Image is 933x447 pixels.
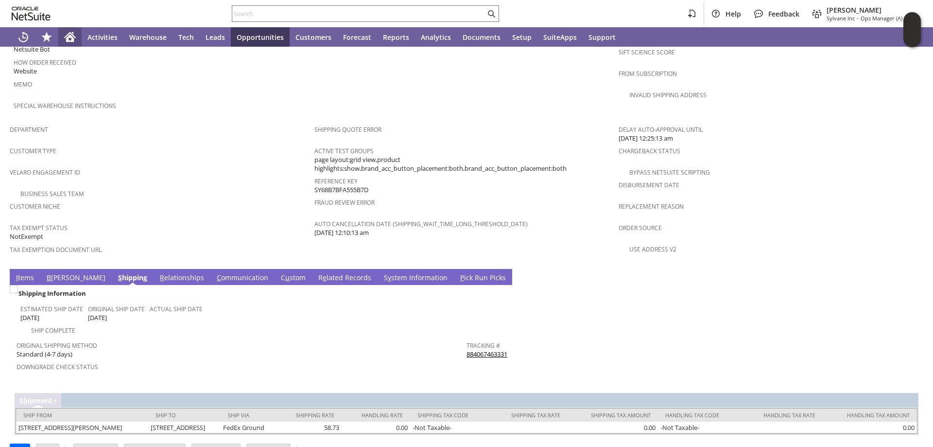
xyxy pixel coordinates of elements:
span: SY68B7BFA555B7D [314,185,368,195]
span: SuiteApps [543,33,577,42]
span: Support [588,33,616,42]
td: -Not Taxable- [658,422,742,433]
svg: logo [12,7,51,20]
div: Shipping Tax Code [417,411,483,419]
span: Ops Manager (A) (F2L) [861,15,916,22]
a: Tech [173,27,200,47]
a: Delay Auto-Approval Until [619,125,703,134]
iframe: Click here to launch Oracle Guided Learning Help Panel [903,12,921,47]
span: Setup [512,33,532,42]
a: Replacement reason [619,202,684,211]
div: Shipping Information [17,287,463,300]
a: Bypass NetSuite Scripting [629,168,710,177]
a: Home [58,27,82,47]
a: Relationships [157,273,207,284]
a: 884067463331 [466,350,507,358]
div: Handling Tax Rate [749,411,815,419]
span: Website [14,67,37,76]
a: Unrolled view on [906,271,917,283]
span: [DATE] 12:25:13 am [619,134,673,143]
a: Use Address V2 [629,245,676,253]
a: Shipment [19,396,52,405]
a: Original Ship Date [88,305,145,313]
span: Documents [463,33,501,42]
a: Chargeback Status [619,147,680,155]
a: Department [10,125,48,134]
span: Leads [206,33,225,42]
span: Sylvane Inc [827,15,855,22]
span: - [857,15,859,22]
img: Unchecked [10,285,18,293]
div: Shortcuts [35,27,58,47]
span: Analytics [421,33,451,42]
a: Tax Exempt Status [10,224,68,232]
span: Customers [295,33,331,42]
span: Activities [87,33,118,42]
td: 0.00 [342,422,410,433]
a: B[PERSON_NAME] [44,273,108,284]
div: Ship From [23,411,141,419]
a: Original Shipping Method [17,341,97,350]
a: Opportunities [231,27,290,47]
span: [DATE] [88,313,107,322]
a: Pick Run Picks [458,273,508,284]
a: Related Records [316,273,374,284]
svg: Search [485,8,497,19]
a: Active Test Groups [314,147,374,155]
a: Warehouse [123,27,173,47]
a: Ship Complete [31,326,75,335]
div: Shipping Rate [284,411,334,419]
span: R [160,273,164,282]
a: Custom [278,273,308,284]
a: Communication [214,273,271,284]
a: Recent Records [12,27,35,47]
span: Tech [178,33,194,42]
div: Handling Tax Code [665,411,734,419]
span: Standard (4-7 days) [17,350,72,359]
a: Memo [14,80,32,89]
a: Analytics [415,27,457,47]
td: [STREET_ADDRESS] [148,422,221,433]
div: Shipping Tax Amount [575,411,651,419]
a: Downgrade Check Status [17,363,98,371]
a: Fraud Review Error [314,198,375,207]
span: Warehouse [129,33,167,42]
div: Handling Rate [349,411,402,419]
a: Invalid Shipping Address [629,91,707,99]
a: From Subscription [619,70,677,78]
span: Help [726,9,741,18]
a: Actual Ship Date [150,305,203,313]
a: Leads [200,27,231,47]
td: 0.00 [568,422,658,433]
input: Search [232,8,485,19]
a: Business Sales Team [20,190,84,198]
div: Shipping Tax Rate [497,411,560,419]
a: Reports [377,27,415,47]
td: FedEx Ground [221,422,277,433]
td: -Not Taxable- [410,422,490,433]
span: Opportunities [237,33,284,42]
span: Feedback [768,9,799,18]
a: Items [14,273,36,284]
span: S [118,273,122,282]
span: h [23,396,28,405]
a: Setup [506,27,537,47]
a: Shipping [116,273,150,284]
a: Velaro Engagement ID [10,168,80,177]
a: Customer Type [10,147,56,155]
a: Customer Niche [10,202,60,211]
span: Reports [383,33,409,42]
span: [PERSON_NAME] [827,5,916,15]
a: System Information [381,273,450,284]
a: Estimated Ship Date [20,305,83,313]
span: e [323,273,327,282]
span: page layout:grid view,product highlights:show,brand_acc_button_placement:both,brand_acc_button_pl... [314,155,614,173]
svg: Home [64,31,76,43]
span: [DATE] [20,313,39,322]
a: Order Source [619,224,662,232]
svg: Shortcuts [41,31,52,43]
a: Auto Cancellation Date (shipping_wait_time_long_threshold_date) [314,220,528,228]
a: Shipping Quote Error [314,125,381,134]
a: Customers [290,27,337,47]
td: 58.73 [276,422,342,433]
